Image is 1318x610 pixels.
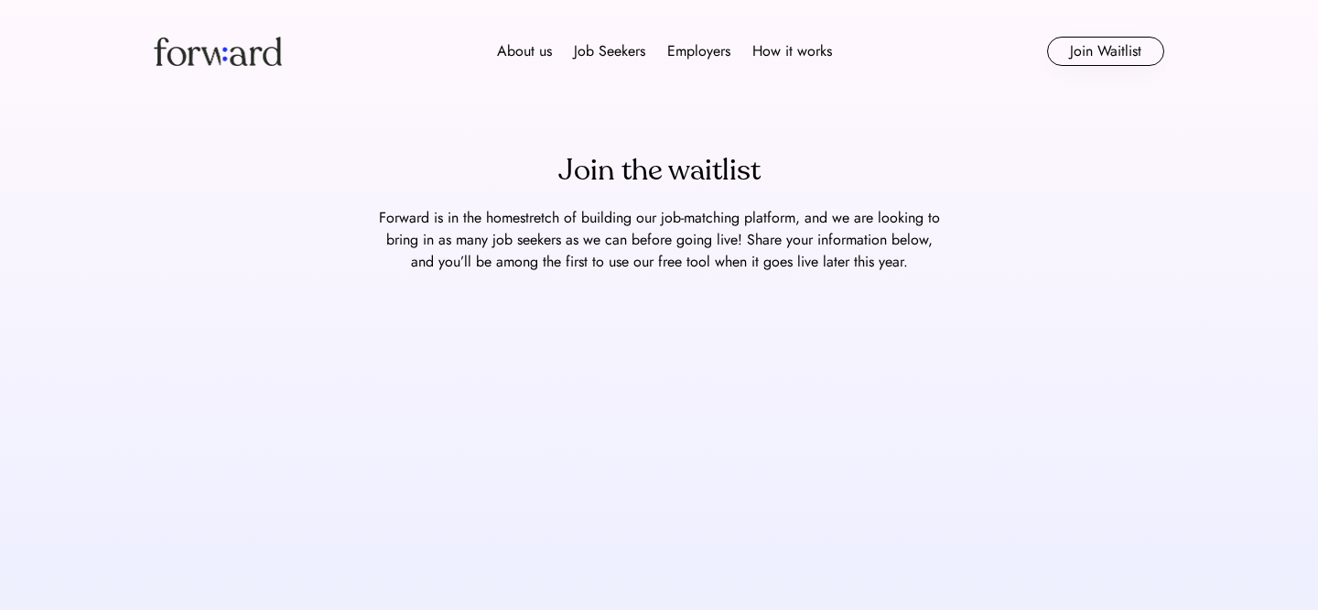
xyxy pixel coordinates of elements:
div: Job Seekers [574,40,645,62]
div: How it works [752,40,832,62]
img: Forward logo [154,37,282,66]
div: Employers [667,40,730,62]
div: About us [497,40,552,62]
button: Join Waitlist [1047,37,1164,66]
div: Forward is in the homestretch of building our job-matching platform, and we are looking to bring ... [375,207,943,273]
div: Join the waitlist [558,148,761,192]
